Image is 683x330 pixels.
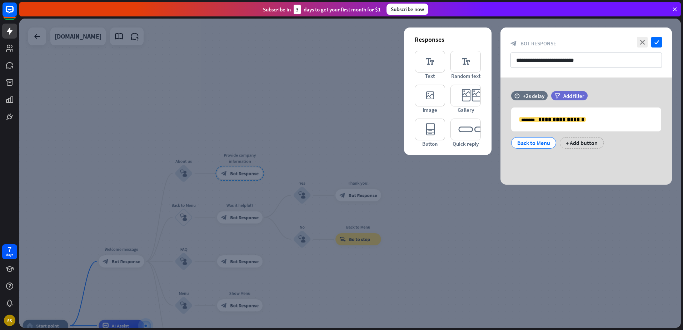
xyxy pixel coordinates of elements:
i: filter [554,93,560,99]
i: block_bot_response [510,40,517,47]
div: 7 [8,246,11,252]
button: Open LiveChat chat widget [6,3,27,24]
span: Add filter [563,92,584,99]
div: +2s delay [523,92,544,99]
div: Back to Menu [517,137,550,148]
div: Subscribe in days to get your first month for $1 [263,5,381,14]
div: + Add button [560,137,604,149]
span: Bot Response [520,40,556,47]
i: check [651,37,662,47]
div: days [6,252,13,257]
i: time [514,93,520,98]
div: Subscribe now [387,4,428,15]
div: SS [4,315,15,326]
div: 3 [294,5,301,14]
a: 7 days [2,244,17,259]
i: close [637,37,648,47]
